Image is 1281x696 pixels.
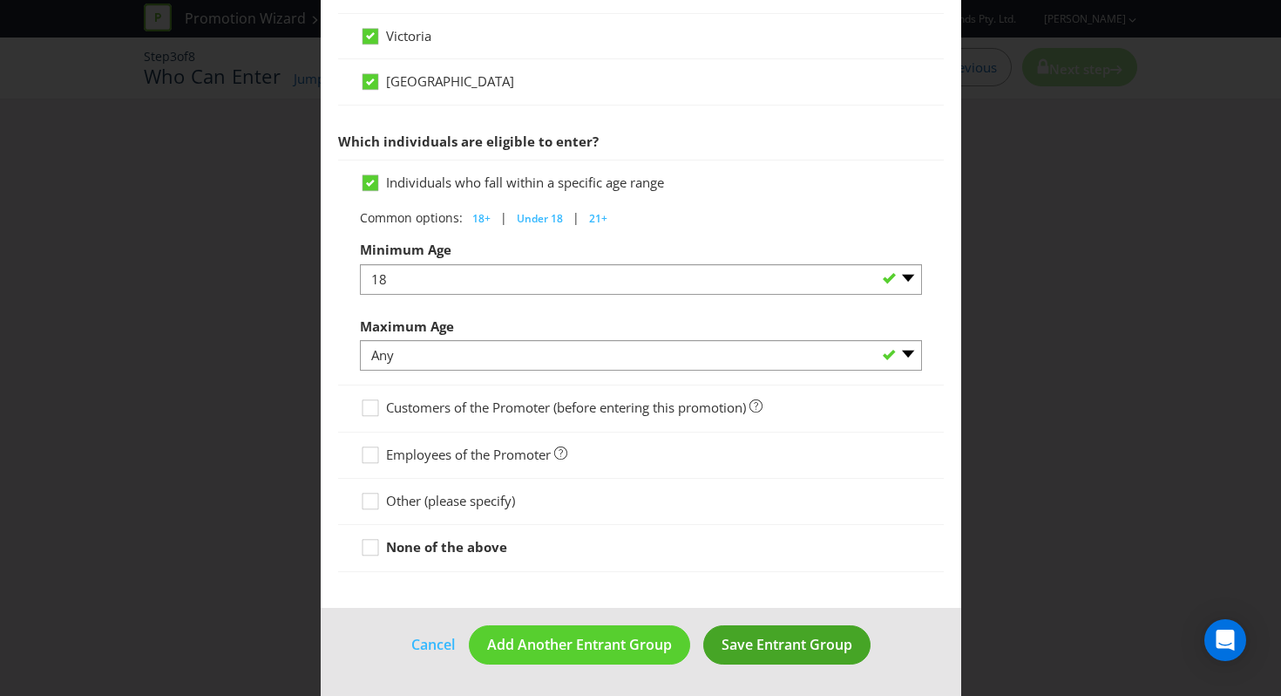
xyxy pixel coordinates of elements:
span: Victoria [386,27,431,44]
span: Customers of the Promoter (before entering this promotion) [386,399,746,416]
span: Which individuals are eligible to enter? [338,133,599,150]
span: 18+ [472,211,491,226]
span: Save Entrant Group [722,635,852,654]
span: Minimum Age [360,241,451,258]
span: Individuals who fall within a specific age range [386,174,664,191]
button: Add Another Entrant Group [469,625,690,665]
span: | [500,209,507,226]
button: 21+ [579,206,617,232]
strong: None of the above [386,538,507,556]
button: Save Entrant Group [703,625,871,665]
span: Other (please specify) [386,492,515,509]
button: 18+ [463,206,500,232]
span: [GEOGRAPHIC_DATA] [386,72,514,90]
span: 21+ [589,211,607,226]
button: Under 18 [507,206,573,232]
span: Add Another Entrant Group [487,635,672,654]
span: Common options: [360,209,463,226]
span: Employees of the Promoter [386,446,551,463]
span: Under 18 [517,211,563,226]
span: | [573,209,579,226]
div: Open Intercom Messenger [1204,619,1246,661]
a: Cancel [410,634,456,656]
span: Maximum Age [360,317,454,335]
